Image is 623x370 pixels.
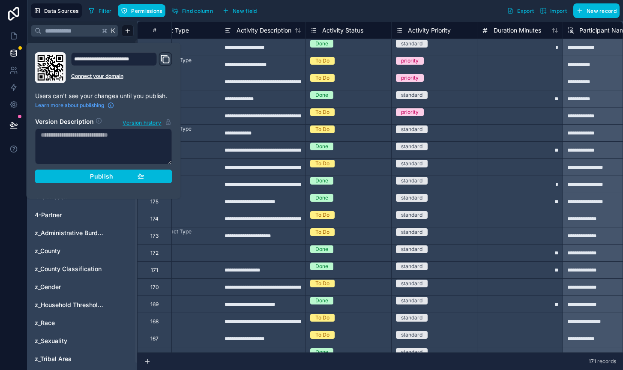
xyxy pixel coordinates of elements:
[35,170,172,183] button: Publish
[315,280,329,287] div: To Do
[315,211,329,219] div: To Do
[118,4,168,17] a: Permissions
[150,233,159,239] div: 173
[35,319,55,327] span: z_Race
[110,28,116,34] span: K
[315,177,328,185] div: Done
[401,57,419,65] div: priority
[35,319,104,327] a: z_Race
[35,265,102,273] span: z_County Classification
[401,245,422,253] div: standard
[315,143,328,150] div: Done
[401,314,422,322] div: standard
[35,283,104,291] a: z_Gender
[31,334,134,348] div: z_Sexuality
[151,267,158,274] div: 171
[401,228,422,236] div: standard
[237,26,291,35] span: Activity Description
[31,262,134,276] div: z_County Classification
[315,125,329,133] div: To Do
[118,4,165,17] button: Permissions
[315,331,329,339] div: To Do
[315,228,329,236] div: To Do
[150,215,159,222] div: 174
[31,226,134,240] div: z_Administrative Burden
[35,283,61,291] span: z_Gender
[550,8,567,14] span: Import
[401,331,422,339] div: standard
[35,337,104,345] a: z_Sexuality
[31,280,134,294] div: z_Gender
[122,117,172,127] button: Version history
[35,102,104,109] span: Learn more about publishing
[99,8,112,14] span: Filter
[570,3,620,18] a: New record
[315,160,329,167] div: To Do
[71,52,172,83] div: Domain and Custom Link
[35,117,94,127] h2: Version Description
[219,4,260,17] button: New field
[123,118,161,126] span: Version history
[35,211,104,219] a: 4-Partner
[401,297,422,304] div: standard
[31,298,134,312] div: z_Household Thresholds
[401,108,419,116] div: priority
[401,40,422,48] div: standard
[587,8,617,14] span: New record
[401,348,422,356] div: standard
[31,3,82,18] button: Data Sources
[401,160,422,167] div: standard
[233,8,257,14] span: New field
[150,198,159,205] div: 175
[35,355,104,363] a: z_Tribal Area
[537,3,570,18] button: Import
[44,8,79,14] span: Data Sources
[401,91,422,99] div: standard
[589,358,616,365] span: 171 records
[131,8,162,14] span: Permissions
[401,280,422,287] div: standard
[90,173,113,180] span: Publish
[31,244,134,258] div: z_County
[401,263,422,270] div: standard
[401,74,419,82] div: priority
[315,263,328,270] div: Done
[315,194,328,202] div: Done
[401,125,422,133] div: standard
[401,194,422,202] div: standard
[408,26,451,35] span: Activity Priority
[35,92,172,100] p: Users can't see your changes until you publish.
[494,26,541,35] span: Duration Minutes
[315,57,329,65] div: To Do
[35,337,67,345] span: z_Sexuality
[322,26,363,35] span: Activity Status
[31,352,134,366] div: z_Tribal Area
[315,108,329,116] div: To Do
[315,245,328,253] div: Done
[401,143,422,150] div: standard
[150,318,159,325] div: 168
[35,247,104,255] a: z_County
[573,3,620,18] button: New record
[85,4,115,17] button: Filter
[150,250,159,257] div: 172
[150,301,159,308] div: 169
[35,265,104,273] a: z_County Classification
[315,91,328,99] div: Done
[169,4,216,17] button: Find column
[401,177,422,185] div: standard
[35,229,104,237] a: z_Administrative Burden
[517,8,534,14] span: Export
[315,297,328,304] div: Done
[315,74,329,82] div: To Do
[35,102,114,109] a: Learn more about publishing
[150,335,159,342] div: 167
[315,40,328,48] div: Done
[35,301,104,309] a: z_Household Thresholds
[315,348,328,356] div: Done
[401,211,422,219] div: standard
[182,8,213,14] span: Find column
[35,211,62,219] span: 4-Partner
